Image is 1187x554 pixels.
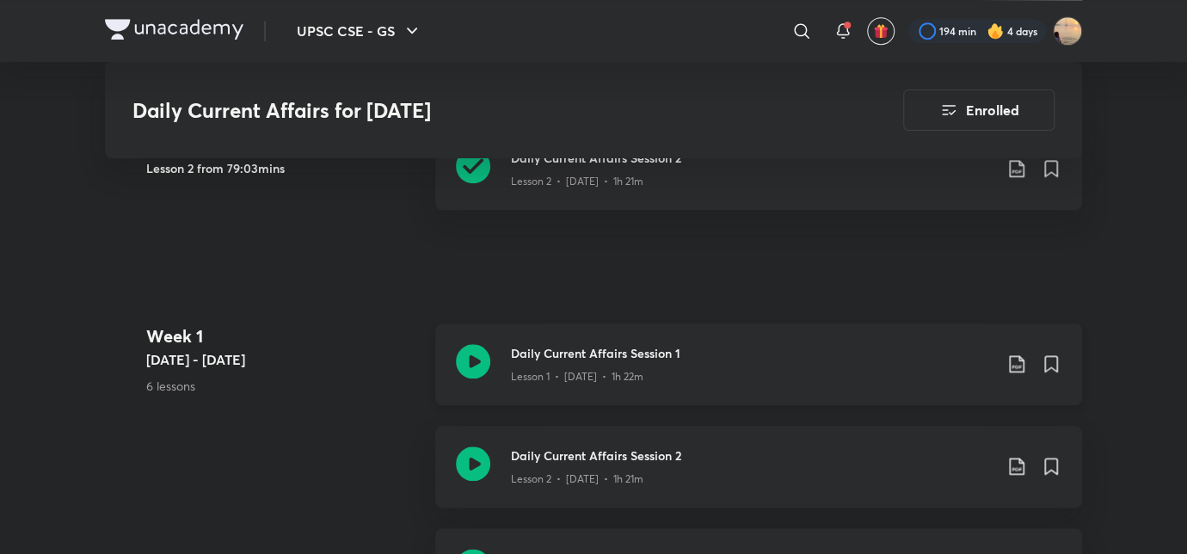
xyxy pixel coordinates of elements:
h3: Daily Current Affairs Session 2 [511,446,993,465]
p: 6 lessons [146,377,421,395]
h5: Lesson 2 from 79:03mins [146,159,421,177]
a: Daily Current Affairs Session 1Lesson 1 • [DATE] • 1h 22m [435,323,1082,426]
button: UPSC CSE - GS [286,14,433,48]
h5: [DATE] - [DATE] [146,349,421,370]
img: Snatashree Punyatoya [1053,16,1082,46]
a: Daily Current Affairs Session 2Lesson 2 • [DATE] • 1h 21m [435,426,1082,528]
img: streak [987,22,1004,40]
a: Daily Current Affairs Session 2Lesson 2 • [DATE] • 1h 21m [435,128,1082,231]
h3: Daily Current Affairs for [DATE] [132,98,806,123]
img: Company Logo [105,19,243,40]
p: Lesson 1 • [DATE] • 1h 22m [511,369,643,385]
button: avatar [867,17,895,45]
p: Lesson 2 • [DATE] • 1h 21m [511,471,643,487]
a: Company Logo [105,19,243,44]
img: avatar [873,23,889,39]
h3: Daily Current Affairs Session 1 [511,344,993,362]
p: Lesson 2 • [DATE] • 1h 21m [511,174,643,189]
button: Enrolled [903,89,1055,131]
h4: Week 1 [146,323,421,349]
